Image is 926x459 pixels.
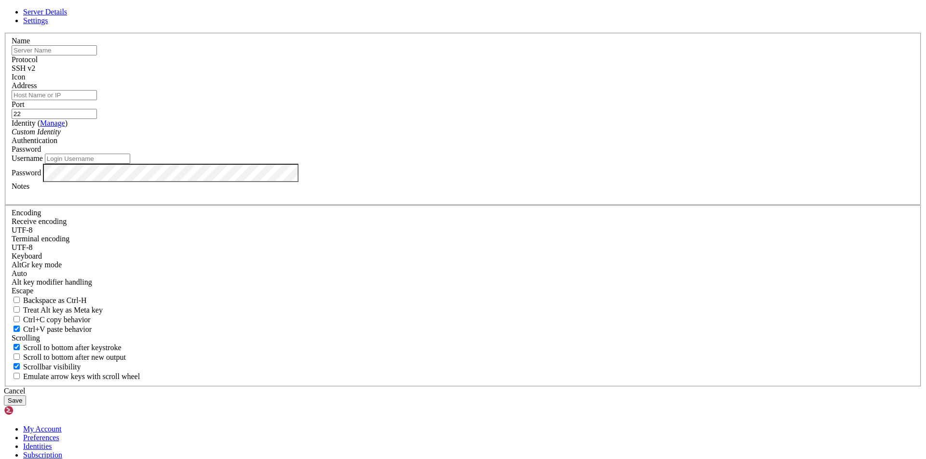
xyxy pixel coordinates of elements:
[12,182,29,190] label: Notes
[12,226,33,234] span: UTF-8
[4,387,922,395] div: Cancel
[12,243,33,251] span: UTF-8
[12,353,126,361] label: Scroll to bottom after new output.
[12,269,914,278] div: Auto
[12,37,30,45] label: Name
[12,306,103,314] label: Whether the Alt key acts as a Meta key or as a distinct Alt key.
[12,73,25,81] label: Icon
[14,373,20,379] input: Emulate arrow keys with scroll wheel
[12,145,41,153] span: Password
[23,363,81,371] span: Scrollbar visibility
[12,325,92,333] label: Ctrl+V pastes if true, sends ^V to host if false. Ctrl+Shift+V sends ^V to host if true, pastes i...
[12,90,97,100] input: Host Name or IP
[14,354,20,360] input: Scroll to bottom after new output
[23,343,122,352] span: Scroll to bottom after keystroke
[14,344,20,350] input: Scroll to bottom after keystroke
[4,395,26,406] button: Save
[14,297,20,303] input: Backspace as Ctrl-H
[12,128,914,136] div: Custom Identity
[23,16,48,25] a: Settings
[12,343,122,352] label: Whether to scroll to the bottom on any keystroke.
[23,306,103,314] span: Treat Alt key as Meta key
[12,119,68,127] label: Identity
[12,209,41,217] label: Encoding
[12,372,140,380] label: When using the alternative screen buffer, and DECCKM (Application Cursor Keys) is active, mouse w...
[12,269,27,277] span: Auto
[12,334,40,342] label: Scrolling
[12,64,35,72] span: SSH v2
[12,363,81,371] label: The vertical scrollbar mode.
[12,45,97,55] input: Server Name
[12,64,914,73] div: SSH v2
[23,325,92,333] span: Ctrl+V paste behavior
[12,261,62,269] label: Set the expected encoding for data received from the host. If the encodings do not match, visual ...
[12,243,914,252] div: UTF-8
[12,154,43,162] label: Username
[12,315,91,324] label: Ctrl-C copies if true, send ^C to host if false. Ctrl-Shift-C sends ^C to host if true, copies if...
[12,252,42,260] label: Keyboard
[14,306,20,313] input: Treat Alt key as Meta key
[4,406,59,415] img: Shellngn
[23,8,67,16] a: Server Details
[23,433,59,442] a: Preferences
[23,372,140,380] span: Emulate arrow keys with scroll wheel
[12,145,914,154] div: Password
[23,296,87,304] span: Backspace as Ctrl-H
[12,55,38,64] label: Protocol
[14,316,20,322] input: Ctrl+C copy behavior
[12,287,33,295] span: Escape
[23,353,126,361] span: Scroll to bottom after new output
[12,287,914,295] div: Escape
[38,119,68,127] span: ( )
[12,128,61,136] i: Custom Identity
[12,136,57,144] label: Authentication
[14,363,20,369] input: Scrollbar visibility
[23,425,62,433] a: My Account
[40,119,65,127] a: Manage
[45,154,130,164] input: Login Username
[12,81,37,90] label: Address
[23,315,91,324] span: Ctrl+C copy behavior
[12,217,67,225] label: Set the expected encoding for data received from the host. If the encodings do not match, visual ...
[12,100,25,108] label: Port
[23,451,62,459] a: Subscription
[14,326,20,332] input: Ctrl+V paste behavior
[12,109,97,119] input: Port Number
[23,442,52,450] a: Identities
[12,168,41,176] label: Password
[12,226,914,235] div: UTF-8
[12,235,69,243] label: The default terminal encoding. ISO-2022 enables character map translations (like graphics maps). ...
[12,278,92,286] label: Controls how the Alt key is handled. Escape: Send an ESC prefix. 8-Bit: Add 128 to the typed char...
[12,296,87,304] label: If true, the backspace should send BS ('\x08', aka ^H). Otherwise the backspace key should send '...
